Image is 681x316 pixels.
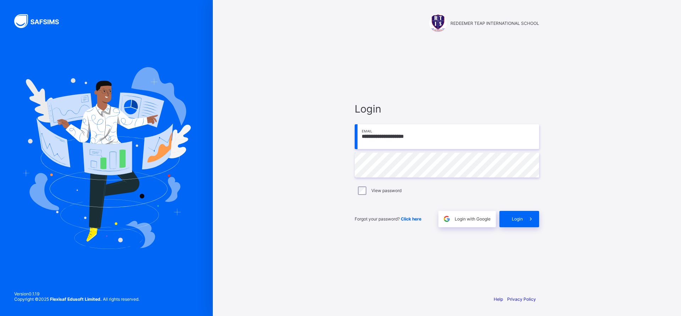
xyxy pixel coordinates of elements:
span: Version 0.1.19 [14,291,139,296]
span: Login with Google [455,216,491,222]
img: Hero Image [22,67,191,249]
img: SAFSIMS Logo [14,14,67,28]
span: Login [512,216,523,222]
label: View password [371,188,402,193]
span: REDEEMER TEAP INTERNATIONAL SCHOOL [450,21,539,26]
img: google.396cfc9801f0270233282035f929180a.svg [443,215,451,223]
a: Help [494,296,503,302]
strong: Flexisaf Edusoft Limited. [50,296,102,302]
a: Privacy Policy [507,296,536,302]
span: Forgot your password? [355,216,421,222]
span: Copyright © 2025 All rights reserved. [14,296,139,302]
a: Click here [401,216,421,222]
span: Login [355,103,539,115]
